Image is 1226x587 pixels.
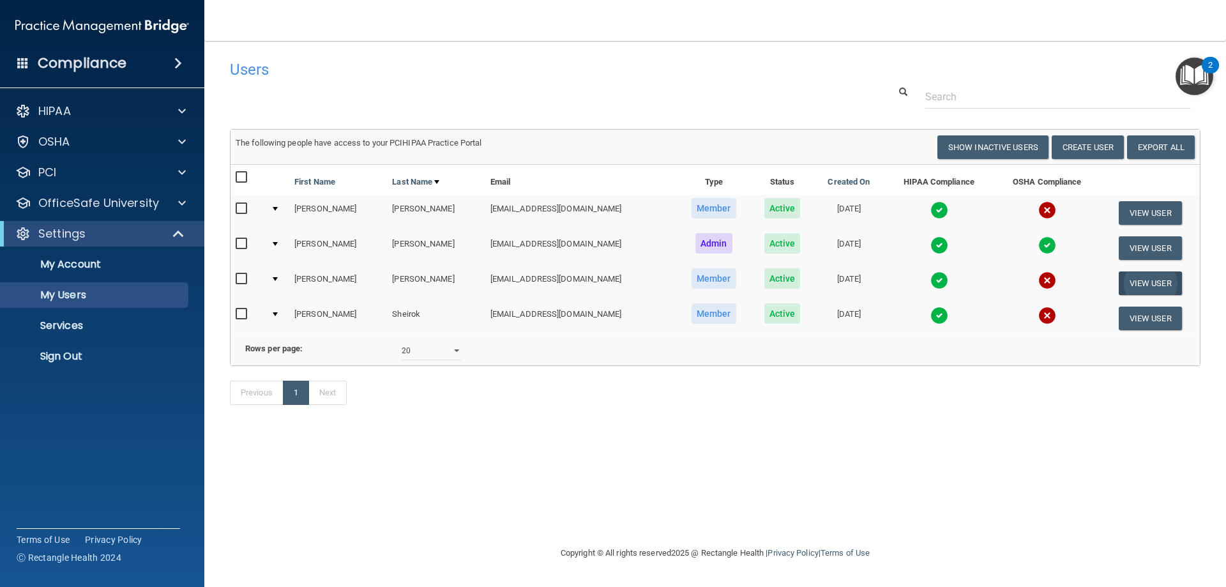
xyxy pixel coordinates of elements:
[764,233,801,254] span: Active
[230,61,788,78] h4: Users
[925,85,1191,109] input: Search
[289,195,387,231] td: [PERSON_NAME]
[15,226,185,241] a: Settings
[17,551,121,564] span: Ⓒ Rectangle Health 2024
[38,195,159,211] p: OfficeSafe University
[677,165,751,195] th: Type
[1127,135,1195,159] a: Export All
[1038,271,1056,289] img: cross.ca9f0e7f.svg
[1038,307,1056,324] img: cross.ca9f0e7f.svg
[764,198,801,218] span: Active
[1005,496,1211,547] iframe: Drift Widget Chat Controller
[289,266,387,301] td: [PERSON_NAME]
[485,266,677,301] td: [EMAIL_ADDRESS][DOMAIN_NAME]
[930,307,948,324] img: tick.e7d51cea.svg
[768,548,818,558] a: Privacy Policy
[814,301,884,335] td: [DATE]
[1119,201,1182,225] button: View User
[38,54,126,72] h4: Compliance
[289,231,387,266] td: [PERSON_NAME]
[387,266,485,301] td: [PERSON_NAME]
[236,138,482,148] span: The following people have access to your PCIHIPAA Practice Portal
[15,13,189,39] img: PMB logo
[930,271,948,289] img: tick.e7d51cea.svg
[15,195,186,211] a: OfficeSafe University
[387,301,485,335] td: Sheirok
[85,533,142,546] a: Privacy Policy
[1176,57,1213,95] button: Open Resource Center, 2 new notifications
[38,226,86,241] p: Settings
[1119,236,1182,260] button: View User
[695,233,732,254] span: Admin
[8,258,183,271] p: My Account
[692,303,736,324] span: Member
[884,165,994,195] th: HIPAA Compliance
[387,195,485,231] td: [PERSON_NAME]
[15,165,186,180] a: PCI
[392,174,439,190] a: Last Name
[15,134,186,149] a: OSHA
[814,266,884,301] td: [DATE]
[38,103,71,119] p: HIPAA
[8,319,183,332] p: Services
[1052,135,1124,159] button: Create User
[930,236,948,254] img: tick.e7d51cea.svg
[1119,271,1182,295] button: View User
[1119,307,1182,330] button: View User
[482,533,948,574] div: Copyright © All rights reserved 2025 @ Rectangle Health | |
[1208,65,1213,82] div: 2
[821,548,870,558] a: Terms of Use
[764,268,801,289] span: Active
[485,301,677,335] td: [EMAIL_ADDRESS][DOMAIN_NAME]
[1038,201,1056,219] img: cross.ca9f0e7f.svg
[38,134,70,149] p: OSHA
[930,201,948,219] img: tick.e7d51cea.svg
[387,231,485,266] td: [PERSON_NAME]
[751,165,814,195] th: Status
[8,350,183,363] p: Sign Out
[245,344,303,353] b: Rows per page:
[1038,236,1056,254] img: tick.e7d51cea.svg
[994,165,1100,195] th: OSHA Compliance
[230,381,284,405] a: Previous
[485,165,677,195] th: Email
[283,381,309,405] a: 1
[485,195,677,231] td: [EMAIL_ADDRESS][DOMAIN_NAME]
[38,165,56,180] p: PCI
[764,303,801,324] span: Active
[937,135,1048,159] button: Show Inactive Users
[308,381,347,405] a: Next
[814,195,884,231] td: [DATE]
[8,289,183,301] p: My Users
[692,198,736,218] span: Member
[692,268,736,289] span: Member
[485,231,677,266] td: [EMAIL_ADDRESS][DOMAIN_NAME]
[17,533,70,546] a: Terms of Use
[289,301,387,335] td: [PERSON_NAME]
[828,174,870,190] a: Created On
[15,103,186,119] a: HIPAA
[814,231,884,266] td: [DATE]
[294,174,335,190] a: First Name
